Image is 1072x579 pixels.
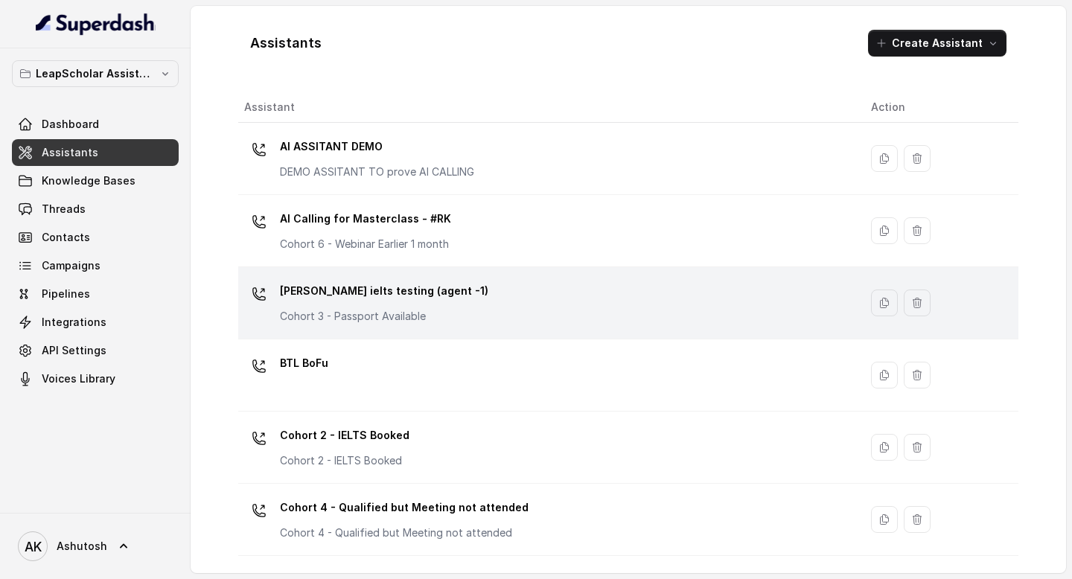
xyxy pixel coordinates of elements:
[12,252,179,279] a: Campaigns
[42,258,100,273] span: Campaigns
[280,496,529,519] p: Cohort 4 - Qualified but Meeting not attended
[42,173,135,188] span: Knowledge Bases
[42,117,99,132] span: Dashboard
[12,167,179,194] a: Knowledge Bases
[42,343,106,358] span: API Settings
[25,539,42,554] text: AK
[280,525,529,540] p: Cohort 4 - Qualified but Meeting not attended
[238,92,859,123] th: Assistant
[280,423,409,447] p: Cohort 2 - IELTS Booked
[36,12,156,36] img: light.svg
[42,145,98,160] span: Assistants
[12,224,179,251] a: Contacts
[868,30,1006,57] button: Create Assistant
[12,281,179,307] a: Pipelines
[280,164,474,179] p: DEMO ASSITANT TO prove AI CALLING
[12,139,179,166] a: Assistants
[280,309,488,324] p: Cohort 3 - Passport Available
[280,207,451,231] p: AI Calling for Masterclass - #RK
[36,65,155,83] p: LeapScholar Assistant
[280,453,409,468] p: Cohort 2 - IELTS Booked
[12,111,179,138] a: Dashboard
[280,237,451,252] p: Cohort 6 - Webinar Earlier 1 month
[12,525,179,567] a: Ashutosh
[42,202,86,217] span: Threads
[12,196,179,223] a: Threads
[280,135,474,159] p: AI ASSITANT DEMO
[57,539,107,554] span: Ashutosh
[280,279,488,303] p: [PERSON_NAME] ielts testing (agent -1)
[42,230,90,245] span: Contacts
[859,92,1018,123] th: Action
[12,309,179,336] a: Integrations
[42,287,90,301] span: Pipelines
[12,337,179,364] a: API Settings
[280,351,328,375] p: BTL BoFu
[42,371,115,386] span: Voices Library
[250,31,322,55] h1: Assistants
[12,60,179,87] button: LeapScholar Assistant
[12,365,179,392] a: Voices Library
[42,315,106,330] span: Integrations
